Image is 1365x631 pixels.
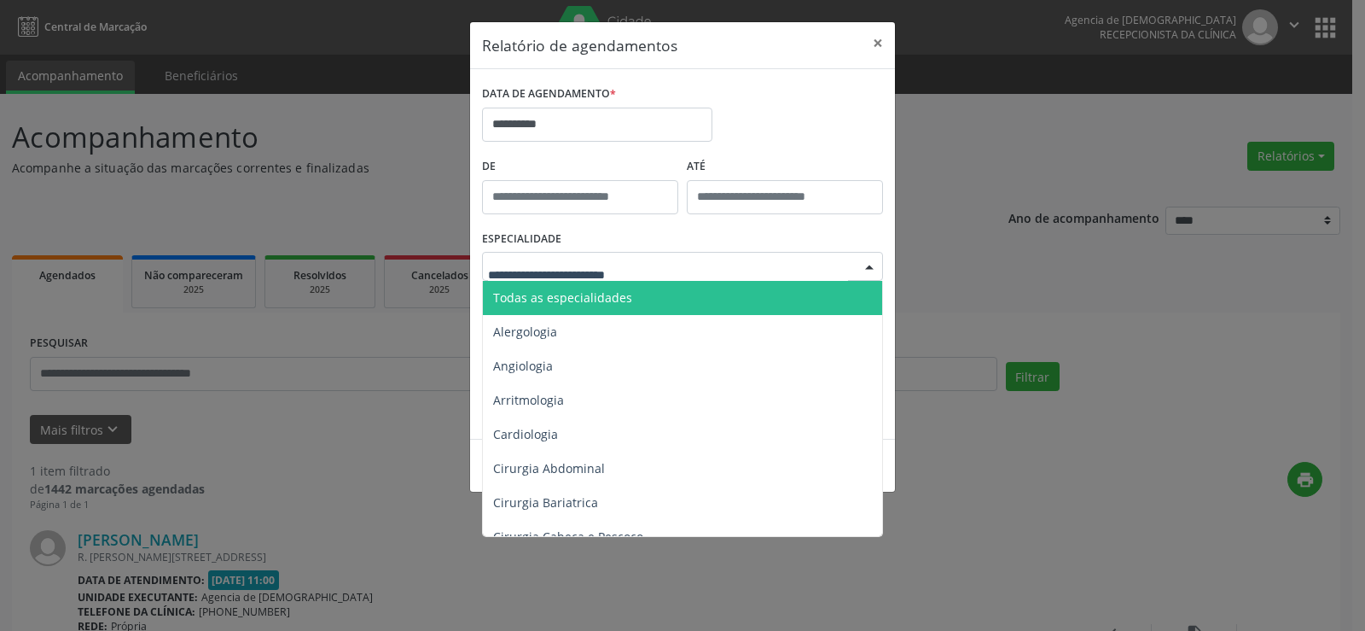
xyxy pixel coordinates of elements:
label: De [482,154,678,180]
label: DATA DE AGENDAMENTO [482,81,616,108]
span: Angiologia [493,358,553,374]
label: ATÉ [687,154,883,180]
span: Arritmologia [493,392,564,408]
span: Todas as especialidades [493,289,632,306]
span: Alergologia [493,324,557,340]
button: Close [861,22,895,64]
h5: Relatório de agendamentos [482,34,677,56]
label: ESPECIALIDADE [482,226,561,253]
span: Cirurgia Bariatrica [493,494,598,511]
span: Cirurgia Cabeça e Pescoço [493,529,643,545]
span: Cirurgia Abdominal [493,460,605,476]
span: Cardiologia [493,426,558,442]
